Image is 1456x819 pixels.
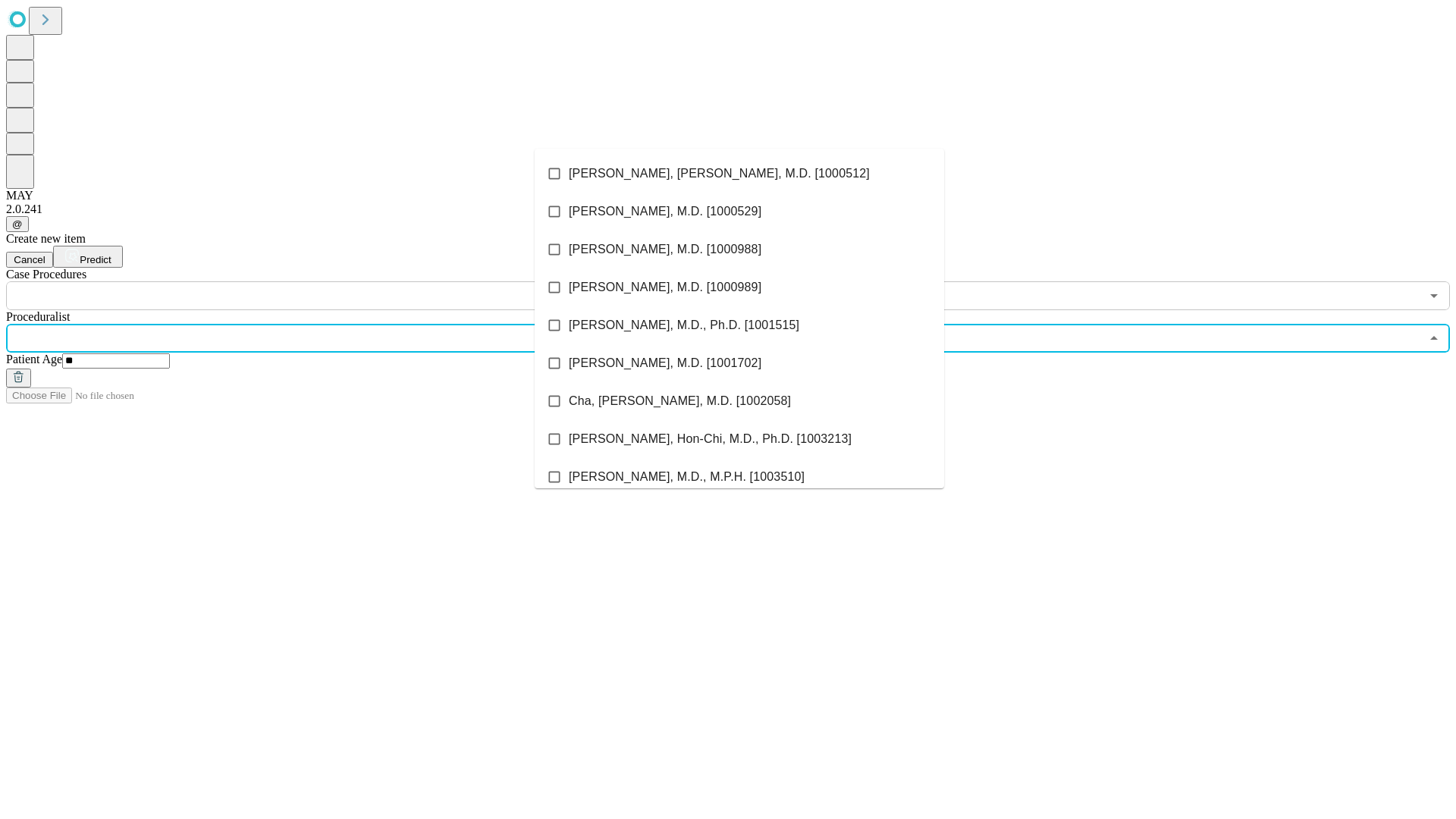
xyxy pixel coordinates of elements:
[6,310,70,323] span: Proceduralist
[80,254,111,265] span: Predict
[12,218,23,230] span: @
[6,216,29,232] button: @
[6,353,62,366] span: Patient Age
[6,202,1450,216] div: 2.0.241
[569,202,761,221] span: [PERSON_NAME], M.D. [1000529]
[569,278,761,297] span: [PERSON_NAME], M.D. [1000989]
[569,468,805,486] span: [PERSON_NAME], M.D., M.P.H. [1003510]
[6,232,86,245] span: Create new item
[569,240,761,259] span: [PERSON_NAME], M.D. [1000988]
[6,268,86,281] span: Scheduled Procedure
[569,354,761,372] span: [PERSON_NAME], M.D. [1001702]
[6,252,53,268] button: Cancel
[569,316,799,334] span: [PERSON_NAME], M.D., Ph.D. [1001515]
[1423,328,1445,349] button: Close
[53,246,123,268] button: Predict
[569,430,852,448] span: [PERSON_NAME], Hon-Chi, M.D., Ph.D. [1003213]
[14,254,45,265] span: Cancel
[569,392,791,410] span: Cha, [PERSON_NAME], M.D. [1002058]
[6,189,1450,202] div: MAY
[569,165,870,183] span: [PERSON_NAME], [PERSON_NAME], M.D. [1000512]
[1423,285,1445,306] button: Open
